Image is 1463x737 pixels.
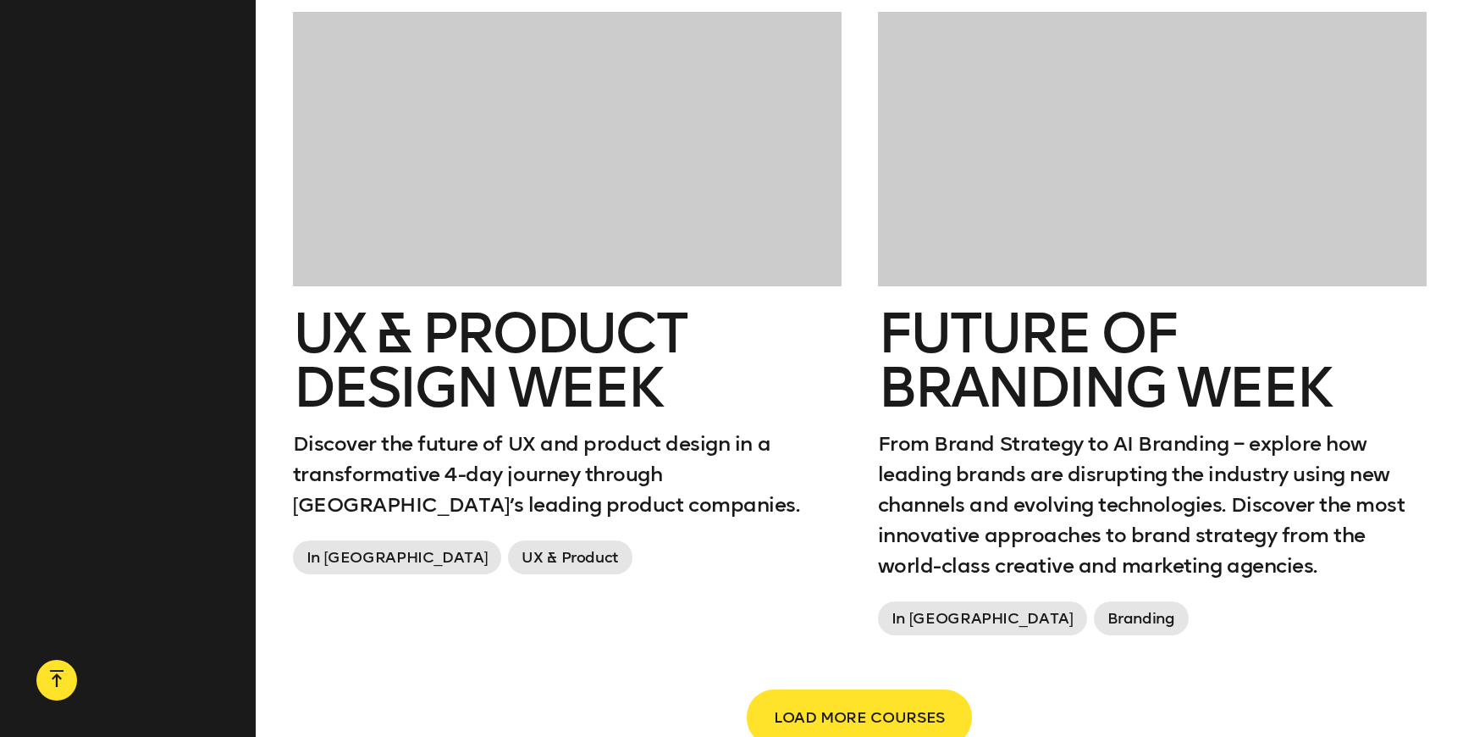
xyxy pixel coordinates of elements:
[878,601,1087,635] span: In [GEOGRAPHIC_DATA]
[878,307,1427,415] h2: Future of branding week
[878,429,1427,581] p: From Brand Strategy to AI Branding – explore how leading brands are disrupting the industry using...
[293,540,502,574] span: In [GEOGRAPHIC_DATA]
[293,12,842,581] a: UX & Product Design WeekDiscover the future of UX and product design in a transformative 4-day jo...
[878,12,1427,642] a: Future of branding weekFrom Brand Strategy to AI Branding – explore how leading brands are disrup...
[1094,601,1189,635] span: Branding
[774,701,945,734] span: LOAD MORE COURSES
[293,307,842,415] h2: UX & Product Design Week
[508,540,632,574] span: UX & Product
[293,429,842,520] p: Discover the future of UX and product design in a transformative 4-day journey through [GEOGRAPHI...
